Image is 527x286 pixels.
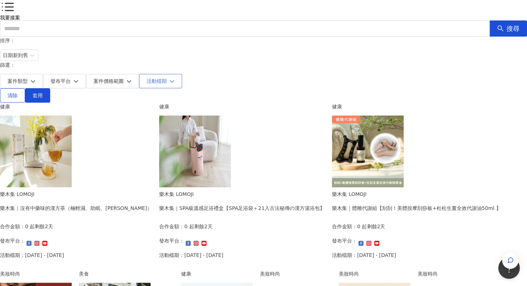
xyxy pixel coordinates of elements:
p: 剩餘2天 [35,222,53,230]
span: 搜尋 [507,25,519,33]
img: SPA級溫感足浴禮盒【SPA足浴袋＋21入古法秘傳の漢方湯浴包】 [159,116,231,187]
button: 搜尋 [490,20,527,37]
span: search [497,25,504,32]
div: 美妝時尚 [260,270,332,278]
span: 清除 [8,93,18,98]
div: 樂木集 LOMOJI [159,190,325,198]
p: 剩餘2天 [194,222,213,230]
button: 活動檔期 [139,74,182,88]
p: 活動檔期：[DATE] - [DATE] [332,251,396,259]
p: 剩餘2天 [367,222,385,230]
img: 體雕代謝組【刮刮！美體按摩刮痧板+杜松生薑全效代謝油50ml 】 [332,116,404,187]
button: 發布平台 [43,74,86,88]
iframe: Help Scout Beacon - Open [498,257,520,279]
button: 案件價格範圍 [86,74,139,88]
span: 案件價格範圍 [94,78,124,84]
div: 樂木集 LOMOJI [332,190,501,198]
p: 發布平台： [159,237,184,245]
span: 日期新到舊 [3,50,35,61]
span: 套用 [33,93,43,98]
p: 0 起 [357,222,367,230]
p: 合作金額： [159,222,184,230]
div: 美妝時尚 [418,270,489,278]
div: 樂木集｜體雕代謝組【刮刮！美體按摩刮痧板+杜松生薑全效代謝油50ml 】 [332,204,501,212]
div: 樂木集｜SPA級溫感足浴禮盒【SPA足浴袋＋21入古法秘傳の漢方湯浴包】 [159,204,325,212]
p: 活動檔期：[DATE] - [DATE] [159,251,223,259]
button: 套用 [25,88,50,103]
div: 美妝時尚 [339,270,410,278]
p: 0 起 [184,222,194,230]
div: 健康 [181,270,253,278]
div: 健康 [159,103,325,111]
p: 0 起 [25,222,35,230]
span: 案件類型 [8,78,28,84]
span: 發布平台 [51,78,71,84]
p: 合作金額： [332,222,357,230]
span: 活動檔期 [147,78,167,84]
div: 美食 [79,270,174,278]
div: 健康 [332,103,501,111]
p: 發布平台： [332,237,357,245]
